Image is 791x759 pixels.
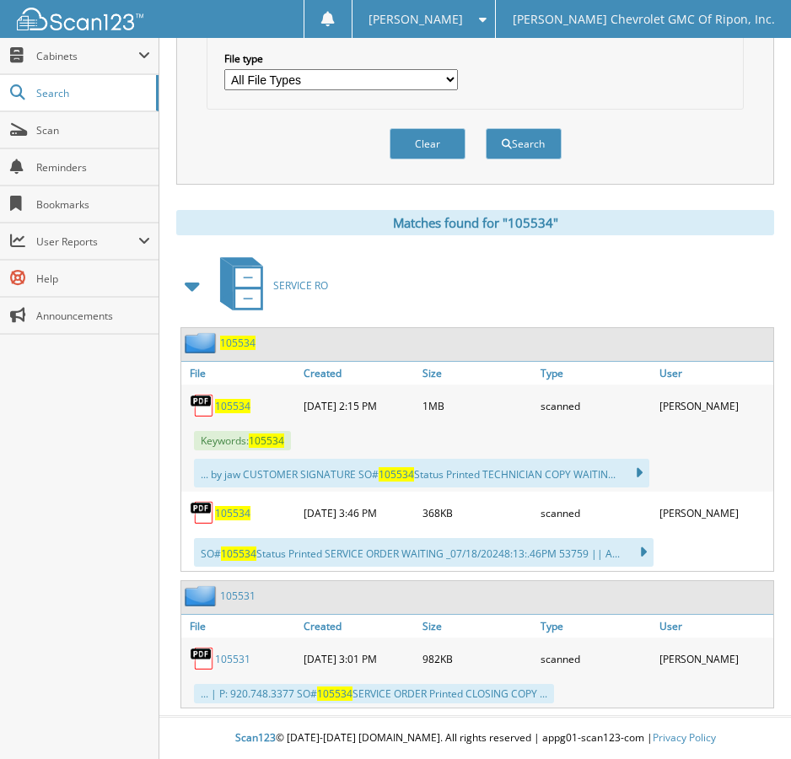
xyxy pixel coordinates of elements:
[215,506,250,520] a: 105534
[486,128,562,159] button: Search
[655,642,773,676] div: [PERSON_NAME]
[379,467,414,482] span: 105534
[299,389,417,423] div: [DATE] 2:15 PM
[176,210,774,235] div: Matches found for "105534"
[181,615,299,638] a: File
[390,128,465,159] button: Clear
[36,272,150,286] span: Help
[369,14,463,24] span: [PERSON_NAME]
[655,615,773,638] a: User
[249,433,284,448] span: 105534
[194,538,654,567] div: SO# Status Printed SERVICE ORDER WAITING _07/18/20248:13:.46PM 53759 || A...
[36,123,150,137] span: Scan
[273,278,328,293] span: SERVICE RO
[536,615,654,638] a: Type
[36,309,150,323] span: Announcements
[317,686,352,701] span: 105534
[190,500,215,525] img: PDF.png
[299,642,417,676] div: [DATE] 3:01 PM
[181,362,299,385] a: File
[418,615,536,638] a: Size
[36,86,148,100] span: Search
[215,652,250,666] a: 105531
[299,362,417,385] a: Created
[418,642,536,676] div: 982KB
[235,730,276,745] span: Scan123
[36,49,138,63] span: Cabinets
[536,642,654,676] div: scanned
[513,14,775,24] span: [PERSON_NAME] Chevrolet GMC Of Ripon, Inc.
[159,718,791,759] div: © [DATE]-[DATE] [DOMAIN_NAME]. All rights reserved | appg01-scan123-com |
[36,197,150,212] span: Bookmarks
[224,51,457,66] label: File type
[536,496,654,530] div: scanned
[215,399,250,413] a: 105534
[194,459,649,487] div: ... by jaw CUSTOMER SIGNATURE SO# Status Printed TECHNICIAN COPY WAITIN...
[210,252,328,319] a: SERVICE RO
[185,585,220,606] img: folder2.png
[707,678,791,759] iframe: Chat Widget
[190,393,215,418] img: PDF.png
[655,496,773,530] div: [PERSON_NAME]
[299,496,417,530] div: [DATE] 3:46 PM
[418,389,536,423] div: 1MB
[655,362,773,385] a: User
[220,589,256,603] a: 105531
[221,546,256,561] span: 105534
[299,615,417,638] a: Created
[36,160,150,175] span: Reminders
[190,646,215,671] img: PDF.png
[418,496,536,530] div: 368KB
[536,389,654,423] div: scanned
[185,332,220,353] img: folder2.png
[653,730,716,745] a: Privacy Policy
[418,362,536,385] a: Size
[536,362,654,385] a: Type
[36,234,138,249] span: User Reports
[220,336,256,350] a: 105534
[655,389,773,423] div: [PERSON_NAME]
[194,431,291,450] span: Keywords:
[17,8,143,30] img: scan123-logo-white.svg
[194,684,554,703] div: ... | P: 920.748.3377 SO# SERVICE ORDER Printed CLOSING COPY ...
